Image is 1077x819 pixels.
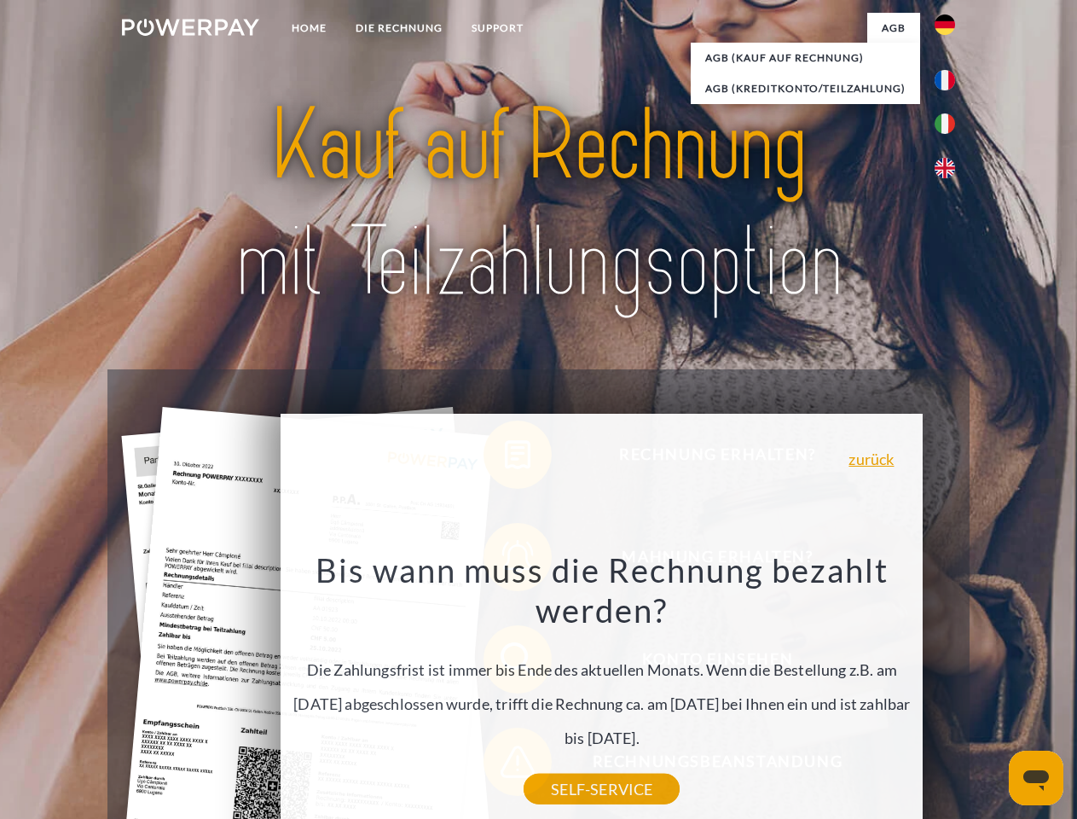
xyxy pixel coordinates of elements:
[341,13,457,44] a: DIE RECHNUNG
[277,13,341,44] a: Home
[935,70,955,90] img: fr
[935,15,955,35] img: de
[291,549,913,631] h3: Bis wann muss die Rechnung bezahlt werden?
[848,451,894,467] a: zurück
[1009,751,1063,805] iframe: Schaltfläche zum Öffnen des Messaging-Fensters
[935,113,955,134] img: it
[935,158,955,178] img: en
[457,13,538,44] a: SUPPORT
[524,774,680,804] a: SELF-SERVICE
[122,19,259,36] img: logo-powerpay-white.svg
[691,43,920,73] a: AGB (Kauf auf Rechnung)
[867,13,920,44] a: agb
[291,549,913,789] div: Die Zahlungsfrist ist immer bis Ende des aktuellen Monats. Wenn die Bestellung z.B. am [DATE] abg...
[691,73,920,104] a: AGB (Kreditkonto/Teilzahlung)
[163,82,914,327] img: title-powerpay_de.svg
